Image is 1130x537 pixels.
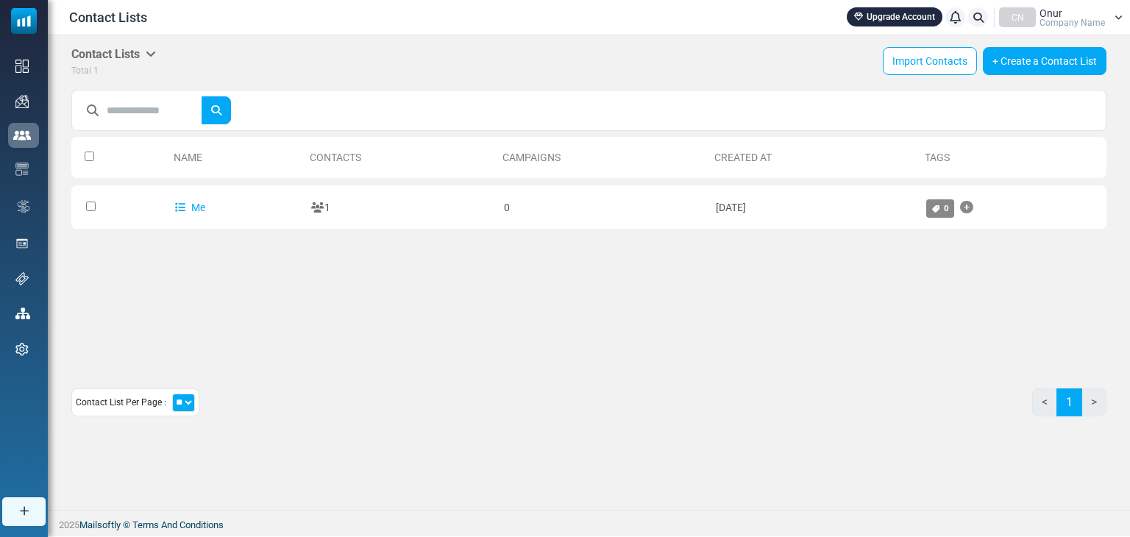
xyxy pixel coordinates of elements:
[714,152,772,163] a: Created At
[69,7,147,27] span: Contact Lists
[708,185,919,230] td: [DATE]
[175,202,205,213] a: Me
[15,95,29,108] img: campaigns-icon.png
[48,510,1130,536] footer: 2025
[11,8,37,34] img: mailsoftly_icon_blue_white.svg
[15,343,29,356] img: settings-icon.svg
[925,152,950,163] a: Tags
[76,396,166,409] span: Contact List Per Page :
[15,163,29,176] img: email-templates-icon.svg
[79,519,130,530] a: Mailsoftly ©
[497,185,709,230] td: 0
[132,519,224,530] span: translation missing: en.layouts.footer.terms_and_conditions
[1040,18,1105,27] span: Company Name
[15,237,29,250] img: landing_pages.svg
[999,7,1036,27] div: CN
[71,47,156,61] h5: Contact Lists
[999,7,1123,27] a: CN Onur Company Name
[983,47,1106,75] a: + Create a Contact List
[883,47,977,75] a: Import Contacts
[310,152,361,163] a: Contacts
[960,193,973,222] a: Add Tag
[93,65,99,76] span: 1
[71,65,91,76] span: Total
[1040,8,1062,18] span: Onur
[15,272,29,285] img: support-icon.svg
[926,199,954,218] a: 0
[15,198,32,215] img: workflow.svg
[502,152,561,163] a: Campaigns
[132,519,224,530] a: Terms And Conditions
[304,185,496,230] td: 1
[15,60,29,73] img: dashboard-icon.svg
[847,7,942,26] a: Upgrade Account
[944,203,949,213] span: 0
[1056,388,1082,416] a: 1
[1032,388,1106,428] nav: Page
[13,130,31,141] img: contacts-icon-active.svg
[174,152,202,163] a: Name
